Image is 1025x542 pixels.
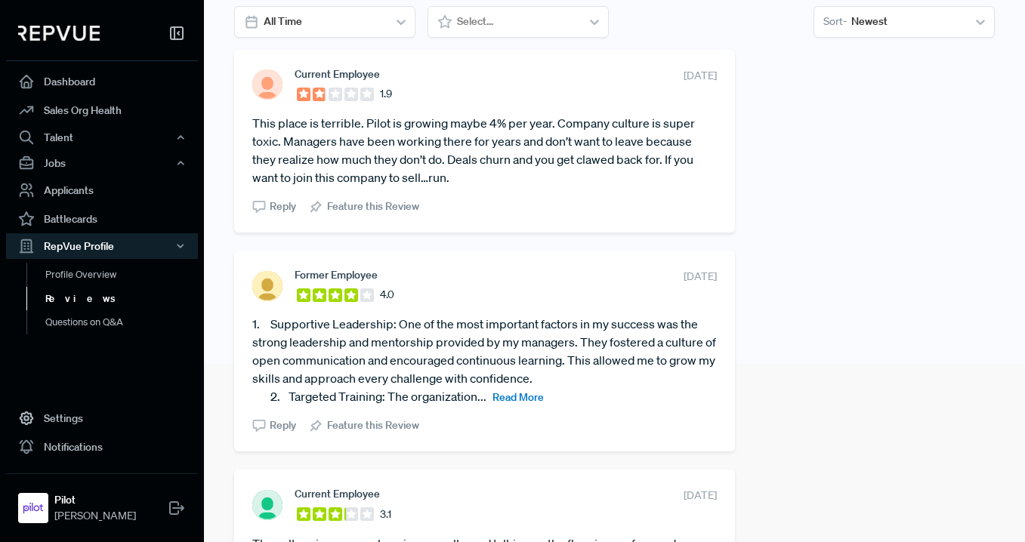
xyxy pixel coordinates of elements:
[684,269,717,285] span: [DATE]
[6,67,198,96] a: Dashboard
[6,125,198,150] button: Talent
[6,233,198,259] button: RepVue Profile
[6,433,198,461] a: Notifications
[684,68,717,84] span: [DATE]
[252,315,717,405] article: 1. Supportive Leadership: One of the most important factors in my success was the strong leadersh...
[54,492,136,508] strong: Pilot
[327,199,419,214] span: Feature this Review
[295,269,378,281] span: Former Employee
[26,287,218,311] a: Reviews
[6,473,198,530] a: PilotPilot[PERSON_NAME]
[21,496,45,520] img: Pilot
[18,26,100,41] img: RepVue
[26,263,218,287] a: Profile Overview
[6,404,198,433] a: Settings
[54,508,136,524] span: [PERSON_NAME]
[26,310,218,334] a: Questions on Q&A
[380,287,394,303] span: 4.0
[6,150,198,176] button: Jobs
[295,488,380,500] span: Current Employee
[380,507,391,522] span: 3.1
[252,114,717,186] article: This place is terrible. Pilot is growing maybe 4% per year. Company culture is super toxic. Manag...
[295,68,380,80] span: Current Employee
[823,14,847,29] span: Sort -
[380,86,392,102] span: 1.9
[6,96,198,125] a: Sales Org Health
[492,390,544,404] span: Read More
[6,205,198,233] a: Battlecards
[270,417,296,433] span: Reply
[327,417,419,433] span: Feature this Review
[6,176,198,205] a: Applicants
[684,488,717,504] span: [DATE]
[270,199,296,214] span: Reply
